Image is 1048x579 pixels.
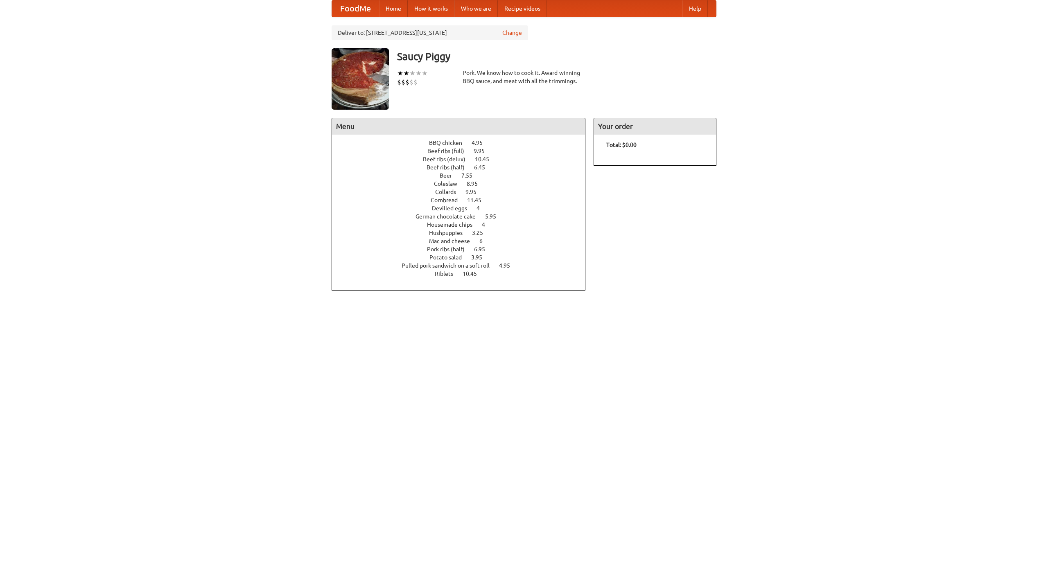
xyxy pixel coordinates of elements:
span: 4.95 [499,262,518,269]
span: Devilled eggs [432,205,475,212]
span: Pulled pork sandwich on a soft roll [402,262,498,269]
span: 7.55 [461,172,481,179]
b: Total: $0.00 [606,142,637,148]
a: Devilled eggs 4 [432,205,495,212]
h3: Saucy Piggy [397,48,716,65]
a: Collards 9.95 [435,189,492,195]
span: Coleslaw [434,180,465,187]
a: Beer 7.55 [440,172,488,179]
span: 3.25 [472,230,491,236]
span: 4 [477,205,488,212]
li: $ [397,78,401,87]
a: Cornbread 11.45 [431,197,497,203]
a: Who we are [454,0,498,17]
a: Pulled pork sandwich on a soft roll 4.95 [402,262,525,269]
span: 3.95 [471,254,490,261]
span: Beef ribs (delux) [423,156,474,162]
li: $ [401,78,405,87]
a: BBQ chicken 4.95 [429,140,498,146]
span: BBQ chicken [429,140,470,146]
span: 8.95 [467,180,486,187]
a: Mac and cheese 6 [429,238,498,244]
li: ★ [422,69,428,78]
li: $ [409,78,413,87]
span: 6.45 [474,164,493,171]
span: Mac and cheese [429,238,478,244]
li: ★ [409,69,416,78]
a: Change [502,29,522,37]
img: angular.jpg [332,48,389,110]
span: Housemade chips [427,221,481,228]
li: ★ [403,69,409,78]
a: Riblets 10.45 [435,270,492,277]
span: 6.95 [474,246,493,252]
span: Beer [440,172,460,179]
div: Pork. We know how to cook it. Award-winning BBQ sauce, and meat with all the trimmings. [463,69,585,85]
li: ★ [397,69,403,78]
a: German chocolate cake 5.95 [416,213,511,220]
a: Recipe videos [498,0,547,17]
a: Home [379,0,408,17]
a: Potato salad 3.95 [429,254,497,261]
h4: Your order [594,118,716,135]
span: Pork ribs (half) [427,246,473,252]
a: Beef ribs (half) 6.45 [427,164,500,171]
span: 4 [482,221,493,228]
a: Pork ribs (half) 6.95 [427,246,500,252]
a: Housemade chips 4 [427,221,500,228]
span: Hushpuppies [429,230,471,236]
a: Beef ribs (full) 9.95 [427,148,500,154]
h4: Menu [332,118,585,135]
span: 10.45 [463,270,485,277]
a: Help [682,0,708,17]
li: $ [413,78,418,87]
span: German chocolate cake [416,213,484,220]
span: 11.45 [467,197,490,203]
span: Riblets [435,270,461,277]
li: ★ [416,69,422,78]
span: 10.45 [475,156,497,162]
a: FoodMe [332,0,379,17]
span: Beef ribs (half) [427,164,473,171]
span: Cornbread [431,197,466,203]
span: 9.95 [474,148,493,154]
a: How it works [408,0,454,17]
span: 9.95 [465,189,485,195]
span: Collards [435,189,464,195]
a: Hushpuppies 3.25 [429,230,498,236]
span: 6 [479,238,491,244]
span: Beef ribs (full) [427,148,472,154]
a: Coleslaw 8.95 [434,180,493,187]
span: 4.95 [472,140,491,146]
span: 5.95 [485,213,504,220]
a: Beef ribs (delux) 10.45 [423,156,504,162]
span: Potato salad [429,254,470,261]
div: Deliver to: [STREET_ADDRESS][US_STATE] [332,25,528,40]
li: $ [405,78,409,87]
